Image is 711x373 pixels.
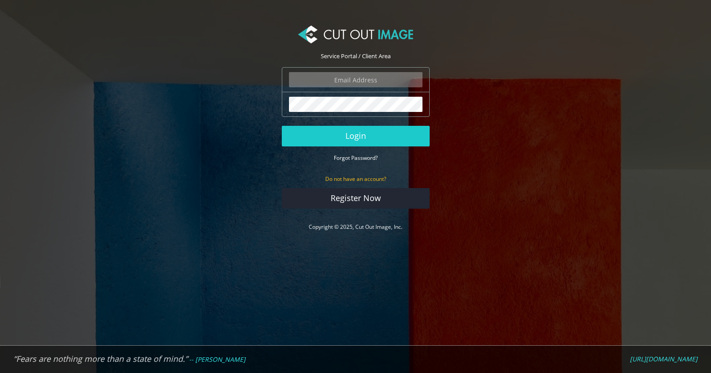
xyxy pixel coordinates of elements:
em: -- [PERSON_NAME] [189,355,246,364]
a: Forgot Password? [334,154,378,162]
img: Cut Out Image [298,26,413,43]
button: Login [282,126,430,146]
span: Service Portal / Client Area [321,52,391,60]
small: Do not have an account? [325,175,386,183]
a: [URL][DOMAIN_NAME] [630,355,698,363]
a: Register Now [282,188,430,209]
em: “Fears are nothing more than a state of mind.” [13,353,188,364]
a: Copyright © 2025, Cut Out Image, Inc. [309,223,402,231]
input: Email Address [289,72,422,87]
